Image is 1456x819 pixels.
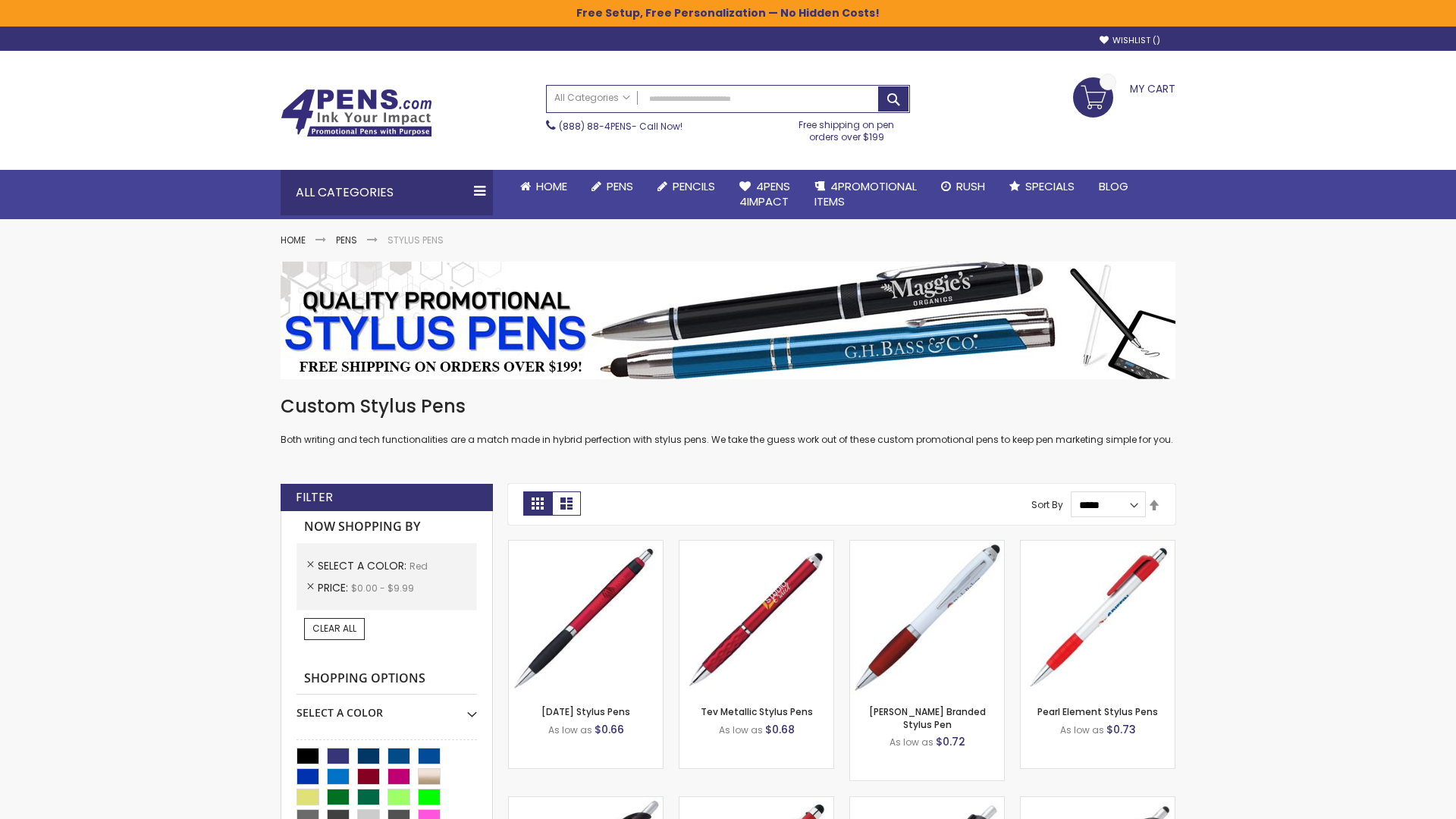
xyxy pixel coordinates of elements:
strong: Filter [296,489,333,506]
a: Epiphany Stylus Pens-Red [509,540,663,553]
span: $0.68 [765,722,795,737]
span: $0.73 [1106,722,1136,737]
a: Pearl Element Stylus Pens [1037,705,1158,718]
a: [PERSON_NAME] Branded Stylus Pen [869,705,986,730]
span: Blog [1099,178,1128,194]
a: Souvenir® Emblem Stylus Pen-Red [1021,796,1175,809]
img: Stylus Pens [281,262,1175,379]
div: Select A Color [297,695,477,720]
span: 4Pens 4impact [739,178,790,209]
span: $0.72 [936,734,965,749]
a: Custom Stylus Grip Pens-Red [679,796,833,809]
span: As low as [719,723,763,736]
a: Clear All [304,618,365,639]
a: Souvenir® Anthem Stylus Pen-Red [850,796,1004,809]
a: Wishlist [1100,35,1160,46]
span: - Call Now! [559,120,682,133]
span: As low as [548,723,592,736]
span: $0.00 - $9.99 [351,582,414,595]
a: [DATE] Stylus Pens [541,705,630,718]
span: Red [409,560,428,573]
span: Specials [1025,178,1075,194]
a: Tev Metallic Stylus Pens [701,705,813,718]
strong: Grid [523,491,552,516]
a: Home [281,234,306,246]
span: Select A Color [318,558,409,573]
strong: Shopping Options [297,663,477,695]
span: As low as [890,736,934,748]
img: Epiphany Stylus Pens-Red [509,541,663,695]
span: Price [318,580,351,595]
label: Sort By [1031,498,1063,511]
a: All Categories [547,86,638,111]
strong: Stylus Pens [388,234,444,246]
a: 4Pens4impact [727,170,802,219]
a: (888) 88-4PENS [559,120,632,133]
img: 4Pens Custom Pens and Promotional Products [281,89,432,137]
a: Blog [1087,170,1141,203]
a: Story Stylus Custom Pen-Red [509,796,663,809]
span: Clear All [312,622,356,635]
a: Pens [579,170,645,203]
strong: Now Shopping by [297,511,477,543]
h1: Custom Stylus Pens [281,394,1175,419]
a: Pearl Element Stylus Pens-Red [1021,540,1175,553]
div: All Categories [281,170,493,215]
img: Ion White Branded Stylus Pen-Red [850,541,1004,695]
a: Tev Metallic Stylus Pens-Red [679,540,833,553]
a: Specials [997,170,1087,203]
span: All Categories [554,92,630,104]
img: Pearl Element Stylus Pens-Red [1021,541,1175,695]
a: 4PROMOTIONALITEMS [802,170,929,219]
span: Pencils [673,178,715,194]
span: $0.66 [595,722,624,737]
a: Rush [929,170,997,203]
div: Free shipping on pen orders over $199 [783,113,911,143]
img: Tev Metallic Stylus Pens-Red [679,541,833,695]
span: Pens [607,178,633,194]
a: Pencils [645,170,727,203]
span: Rush [956,178,985,194]
span: 4PROMOTIONAL ITEMS [814,178,917,209]
a: Home [508,170,579,203]
span: As low as [1060,723,1104,736]
a: Pens [336,234,357,246]
div: Both writing and tech functionalities are a match made in hybrid perfection with stylus pens. We ... [281,394,1175,447]
a: Ion White Branded Stylus Pen-Red [850,540,1004,553]
span: Home [536,178,567,194]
